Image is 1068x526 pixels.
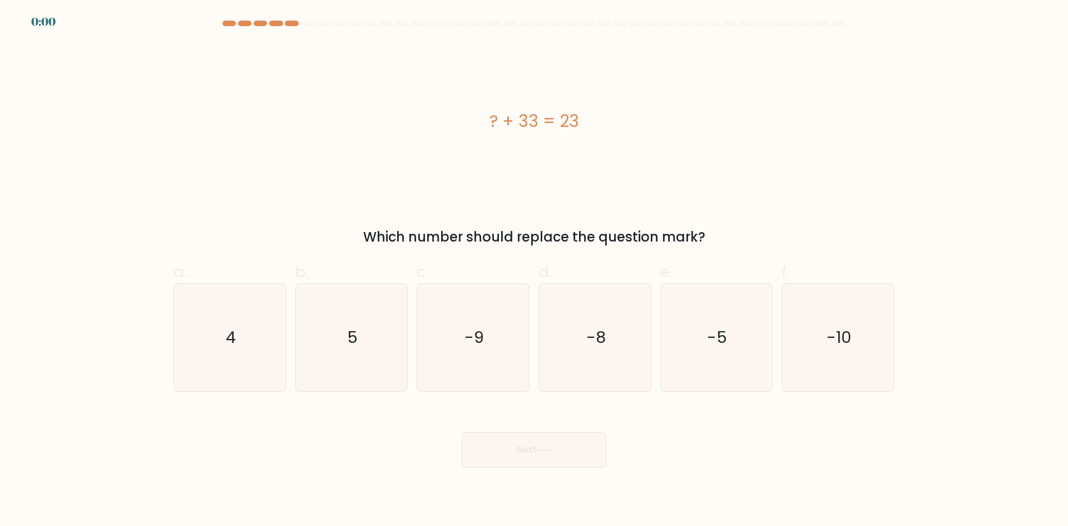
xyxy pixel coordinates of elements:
div: 0:00 [31,13,56,30]
text: -9 [464,326,484,348]
text: -5 [708,326,728,348]
span: c. [417,261,429,283]
text: -8 [586,326,606,348]
button: Next [462,432,606,468]
span: a. [174,261,187,283]
span: f. [782,261,789,283]
text: 5 [347,326,358,348]
span: e. [660,261,673,283]
span: d. [538,261,552,283]
div: ? + 33 = 23 [174,109,894,134]
div: Which number should replace the question mark? [180,227,888,247]
span: b. [295,261,309,283]
text: 4 [226,326,236,348]
text: -10 [827,326,852,348]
